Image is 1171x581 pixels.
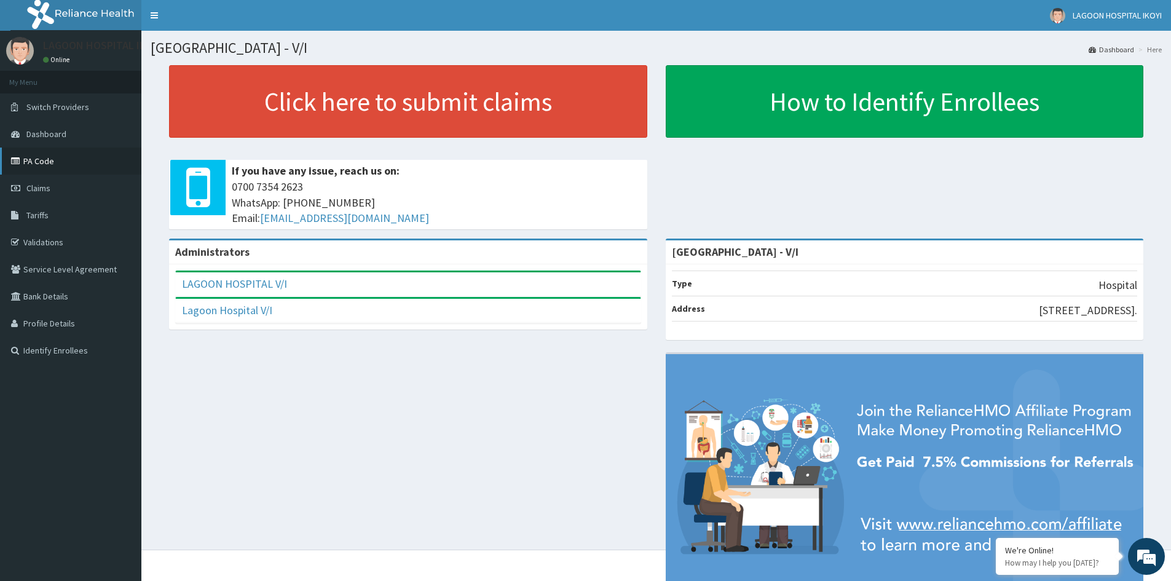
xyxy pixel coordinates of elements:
b: Administrators [175,245,250,259]
b: Address [672,303,705,314]
span: Tariffs [26,210,49,221]
a: Online [43,55,73,64]
a: Click here to submit claims [169,65,647,138]
div: We're Online! [1005,545,1110,556]
b: Type [672,278,692,289]
b: If you have any issue, reach us on: [232,164,400,178]
a: [EMAIL_ADDRESS][DOMAIN_NAME] [260,211,429,225]
img: User Image [6,37,34,65]
p: Hospital [1098,277,1137,293]
h1: [GEOGRAPHIC_DATA] - V/I [151,40,1162,56]
span: Switch Providers [26,101,89,113]
span: Claims [26,183,50,194]
a: How to Identify Enrollees [666,65,1144,138]
span: LAGOON HOSPITAL IKOYI [1073,10,1162,21]
span: Dashboard [26,128,66,140]
p: LAGOON HOSPITAL IKOYI [43,40,162,51]
p: [STREET_ADDRESS]. [1039,302,1137,318]
span: 0700 7354 2623 WhatsApp: [PHONE_NUMBER] Email: [232,179,641,226]
a: LAGOON HOSPITAL V/I [182,277,287,291]
strong: [GEOGRAPHIC_DATA] - V/I [672,245,798,259]
li: Here [1135,44,1162,55]
a: Lagoon Hospital V/I [182,303,272,317]
a: Dashboard [1089,44,1134,55]
img: User Image [1050,8,1065,23]
p: How may I help you today? [1005,558,1110,568]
